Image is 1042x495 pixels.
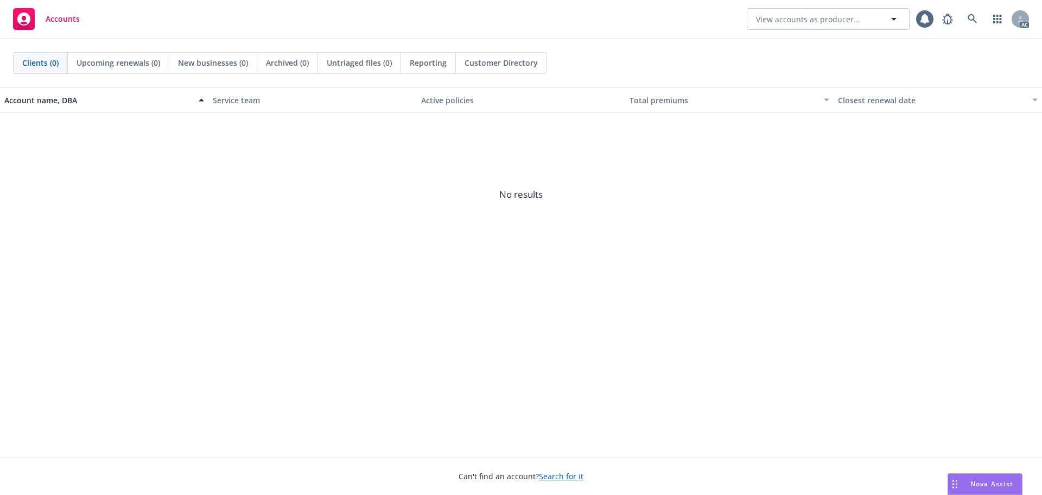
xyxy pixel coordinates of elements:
div: Total premiums [630,95,817,106]
a: Report a Bug [937,8,958,30]
a: Search for it [539,471,583,481]
button: View accounts as producer... [747,8,910,30]
span: Can't find an account? [459,471,583,482]
div: Closest renewal date [838,95,1026,106]
a: Accounts [9,4,84,34]
div: Account name, DBA [4,95,192,106]
span: Customer Directory [465,57,538,68]
span: Untriaged files (0) [327,57,392,68]
span: View accounts as producer... [756,14,860,25]
a: Search [962,8,983,30]
span: Clients (0) [22,57,59,68]
span: Archived (0) [266,57,309,68]
span: New businesses (0) [178,57,248,68]
span: Accounts [46,15,80,23]
button: Active policies [417,87,625,113]
button: Closest renewal date [834,87,1042,113]
span: Reporting [410,57,447,68]
div: Drag to move [948,474,962,494]
div: Service team [213,95,412,106]
a: Switch app [987,8,1008,30]
span: Upcoming renewals (0) [77,57,160,68]
div: Active policies [421,95,621,106]
button: Service team [208,87,417,113]
span: Nova Assist [970,479,1013,488]
button: Nova Assist [948,473,1022,495]
button: Total premiums [625,87,834,113]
